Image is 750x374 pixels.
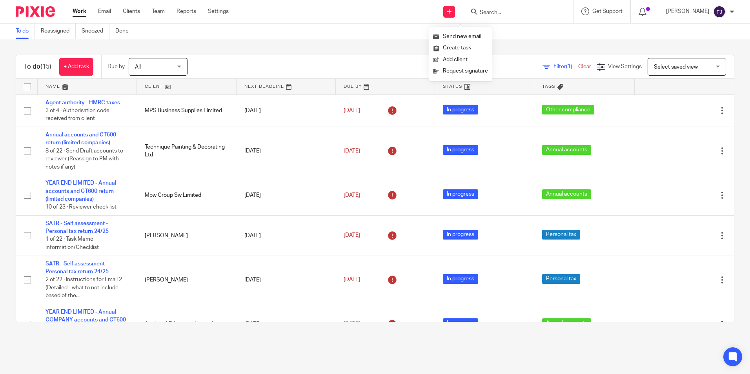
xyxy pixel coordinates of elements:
span: View Settings [608,64,642,69]
a: Work [73,7,86,15]
span: In progress [443,230,478,240]
span: Filter [553,64,578,69]
span: In progress [443,189,478,199]
img: Pixie [16,6,55,17]
span: All [135,64,141,70]
a: Agent authority - HMRC taxes [46,100,120,105]
td: [DATE] [237,94,336,127]
a: To do [16,24,35,39]
a: Email [98,7,111,15]
span: [DATE] [344,321,360,327]
a: Send new email [433,31,488,42]
span: [DATE] [344,108,360,113]
td: Mpw Group Sw Limited [137,175,236,216]
input: Search [479,9,550,16]
p: [PERSON_NAME] [666,7,709,15]
a: YEAR END LIMITED - Annual COMPANY accounts and CT600 return [46,309,126,331]
span: Annual accounts [542,318,591,328]
a: Request signature [433,65,488,77]
a: Add client [433,54,488,65]
td: [DATE] [237,215,336,256]
a: + Add task [59,58,93,76]
span: Other compliance [542,105,594,114]
span: Annual accounts [542,189,591,199]
a: Reports [177,7,196,15]
td: [DATE] [237,175,336,216]
span: 8 of 22 · Send Draft accounts to reviewer (Reassign to PM with notes if any) [46,148,123,170]
td: Technique Painting & Decorating Ltd [137,127,236,175]
a: SATR - Self assessment - Personal tax return 24/25 [46,261,109,274]
h1: To do [24,63,51,71]
span: (15) [40,64,51,70]
span: 3 of 4 · Authorisation code received from client [46,108,109,122]
td: MPS Business Supplies Limited [137,94,236,127]
span: Select saved view [654,64,698,70]
span: (1) [566,64,572,69]
a: Reassigned [41,24,76,39]
a: Team [152,7,165,15]
a: Snoozed [82,24,109,39]
span: [DATE] [344,192,360,198]
span: In progress [443,274,478,284]
img: svg%3E [713,5,726,18]
a: Settings [208,7,229,15]
a: YEAR END LIMITED - Annual accounts and CT600 return (limited companies) [46,180,116,202]
a: Clear [578,64,591,69]
span: [DATE] [344,277,360,283]
a: Done [115,24,135,39]
span: Tags [542,84,555,89]
span: [DATE] [344,233,360,238]
span: Get Support [592,9,623,14]
td: [PERSON_NAME] [137,215,236,256]
a: Annual accounts and CT600 return (limited companies) [46,132,116,145]
span: Personal tax [542,230,580,240]
span: 1 of 22 · Task Memo information/Checklist [46,237,99,251]
a: Clients [123,7,140,15]
td: [DATE] [237,256,336,304]
td: Angling 4 Education Limited [137,304,236,344]
span: Annual accounts [542,145,591,155]
a: SATR - Self assessment - Personal tax return 24/25 [46,221,109,234]
span: In progress [443,318,478,328]
span: 10 of 23 · Reviewer check list [46,205,117,210]
span: 2 of 22 · Instructions for Email 2 (Detailed - what to not include based of the... [46,277,122,299]
td: [PERSON_NAME] [137,256,236,304]
span: [DATE] [344,148,360,154]
a: Create task [433,42,488,54]
span: In progress [443,105,478,114]
td: [DATE] [237,127,336,175]
span: Personal tax [542,274,580,284]
p: Due by [107,63,125,71]
td: [DATE] [237,304,336,344]
span: In progress [443,145,478,155]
